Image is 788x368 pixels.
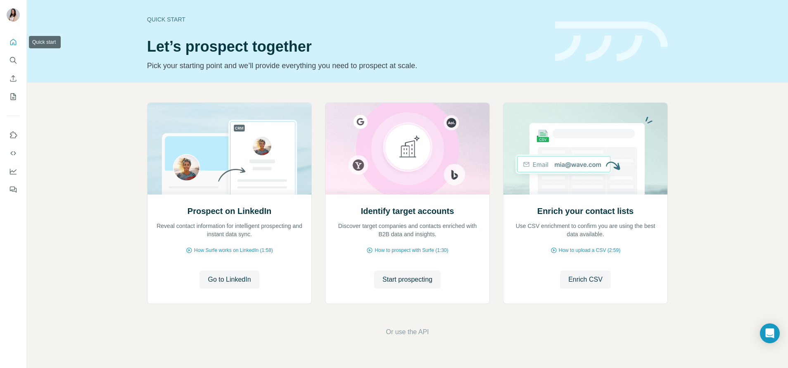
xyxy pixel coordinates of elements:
img: Identify target accounts [325,103,490,195]
button: Go to LinkedIn [199,271,259,289]
h1: Let’s prospect together [147,38,545,55]
span: How to prospect with Surfe (1:30) [375,247,448,254]
button: My lists [7,89,20,104]
button: Use Surfe API [7,146,20,161]
p: Pick your starting point and we’ll provide everything you need to prospect at scale. [147,60,545,71]
img: Avatar [7,8,20,21]
span: How to upload a CSV (2:59) [559,247,620,254]
h2: Prospect on LinkedIn [188,205,271,217]
span: Go to LinkedIn [208,275,251,285]
h2: Enrich your contact lists [537,205,634,217]
img: Enrich your contact lists [503,103,668,195]
button: Search [7,53,20,68]
span: How Surfe works on LinkedIn (1:58) [194,247,273,254]
button: Use Surfe on LinkedIn [7,128,20,142]
span: Enrich CSV [568,275,603,285]
button: Or use the API [386,327,429,337]
button: Quick start [7,35,20,50]
button: Feedback [7,182,20,197]
button: Enrich CSV [560,271,611,289]
p: Discover target companies and contacts enriched with B2B data and insights. [334,222,481,238]
span: Start prospecting [382,275,432,285]
h2: Identify target accounts [361,205,454,217]
button: Enrich CSV [7,71,20,86]
img: Prospect on LinkedIn [147,103,312,195]
img: banner [555,21,668,62]
button: Dashboard [7,164,20,179]
p: Use CSV enrichment to confirm you are using the best data available. [512,222,659,238]
button: Start prospecting [374,271,441,289]
p: Reveal contact information for intelligent prospecting and instant data sync. [156,222,303,238]
div: Open Intercom Messenger [760,323,780,343]
div: Quick start [147,15,545,24]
